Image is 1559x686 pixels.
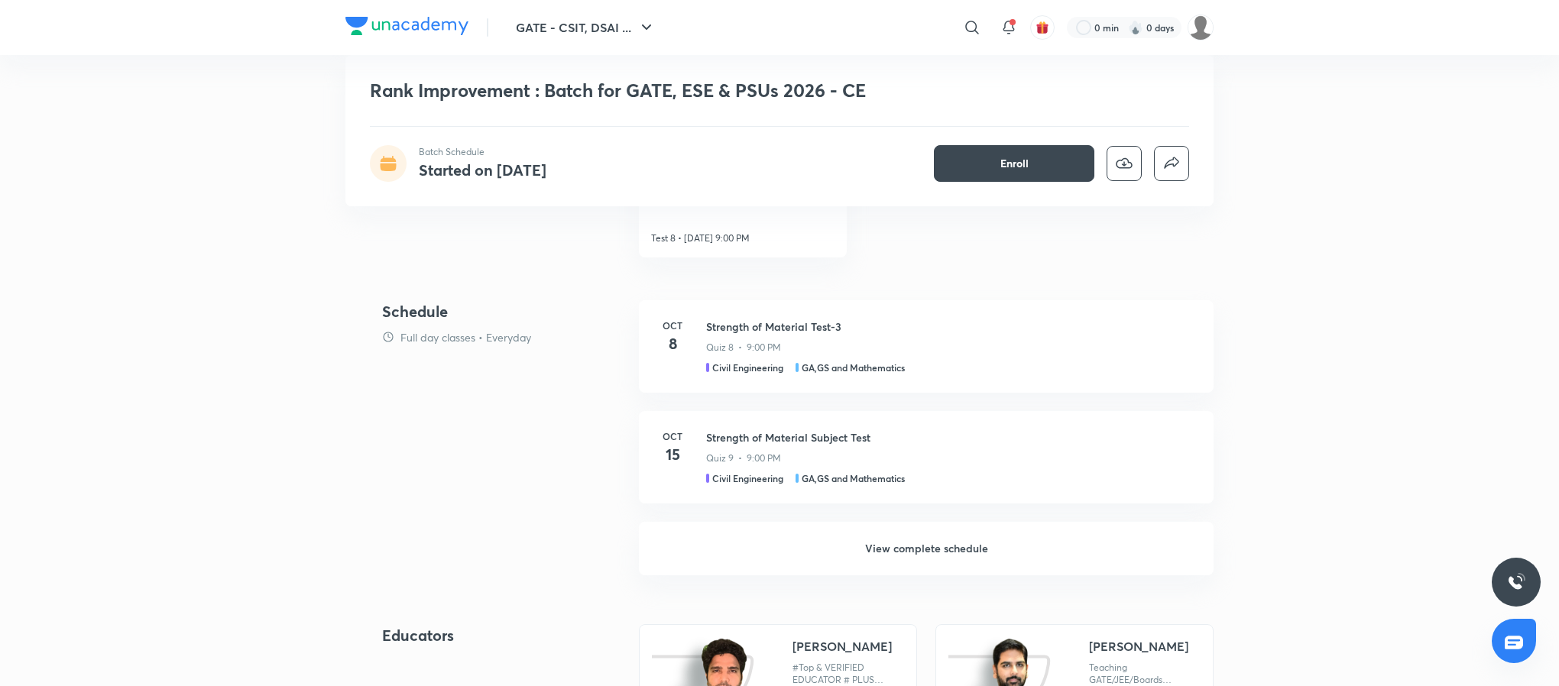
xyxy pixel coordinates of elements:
h3: Strength of Material Subject Test [706,429,1195,445]
img: ttu [1507,573,1525,591]
p: Quiz 9 • 9:00 PM [706,451,781,465]
button: Enroll [934,145,1094,182]
p: Batch Schedule [419,145,546,159]
p: Quiz 8 • 9:00 PM [706,341,781,354]
p: Full day classes • Everyday [400,329,531,345]
img: streak [1128,20,1143,35]
a: Oct15Strength of Material Subject TestQuiz 9 • 9:00 PMCivil EngineeringGA,GS and Mathematics [639,411,1214,522]
h4: 15 [657,443,688,466]
div: #Top & VERIFIED EDUCATOR # PLUS EDUCATOR Referral Code:- CIVILGURU (Maximum discount) [792,662,904,686]
h4: Schedule [382,300,627,323]
h5: Civil Engineering [712,361,783,374]
h4: Started on [DATE] [419,160,546,180]
a: Oct8Strength of Material Test-3Quiz 8 • 9:00 PMCivil EngineeringGA,GS and Mathematics [639,300,1214,411]
a: Company Logo [345,17,468,39]
h5: Civil Engineering [712,471,783,485]
h6: Oct [657,319,688,332]
img: avatar [1036,21,1049,34]
button: avatar [1030,15,1055,40]
div: [PERSON_NAME] [1089,637,1188,655]
h3: Strength of Material Test-3 [706,319,1195,335]
div: [PERSON_NAME] [792,637,892,655]
h1: Rank Improvement : Batch for GATE, ESE & PSUs 2026 - CE [370,79,968,102]
img: Rajalakshmi [1188,15,1214,40]
span: Enroll [1000,156,1029,171]
img: Company Logo [345,17,468,35]
h4: Educators [382,624,590,647]
h5: GA,GS and Mathematics [802,361,905,374]
button: GATE - CSIT, DSAI ... [507,12,665,43]
h4: 8 [657,332,688,355]
h5: GA,GS and Mathematics [802,471,905,485]
h6: Oct [657,429,688,443]
div: Teaching GATE/JEE/Boards Maths+Aptitude from more than a Decade. Double Graduated, [DOMAIN_NAME] ... [1089,662,1201,686]
h6: View complete schedule [639,522,1214,575]
p: Test 8 • [DATE] 9:00 PM [651,231,750,245]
